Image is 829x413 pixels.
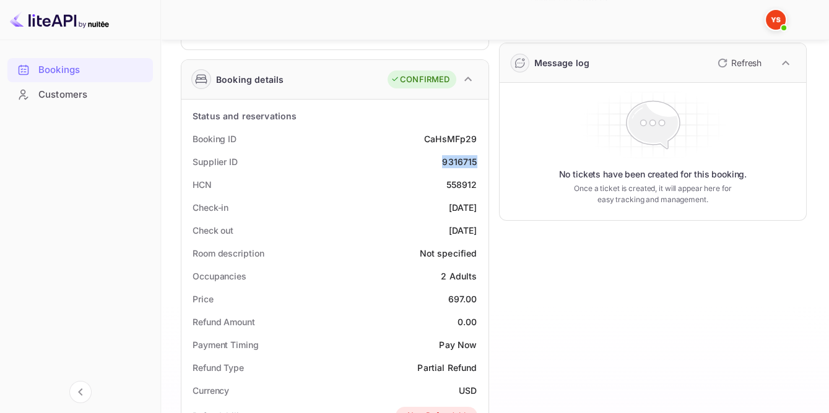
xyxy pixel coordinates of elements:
[7,58,153,82] div: Bookings
[449,201,477,214] div: [DATE]
[7,83,153,106] a: Customers
[441,270,477,283] div: 2 Adults
[534,56,590,69] div: Message log
[459,384,477,397] div: USD
[193,247,264,260] div: Room description
[193,384,229,397] div: Currency
[7,58,153,81] a: Bookings
[69,381,92,403] button: Collapse navigation
[449,224,477,237] div: [DATE]
[193,109,297,122] div: Status and reservations
[193,155,238,168] div: Supplier ID
[193,132,237,145] div: Booking ID
[193,201,228,214] div: Check-in
[424,132,477,145] div: CaHsMFp29
[766,10,786,30] img: Yandex Support
[391,74,449,86] div: CONFIRMED
[458,315,477,328] div: 0.00
[216,73,284,86] div: Booking details
[193,338,259,351] div: Payment Timing
[38,63,147,77] div: Bookings
[446,178,477,191] div: 558912
[193,178,212,191] div: HCN
[417,361,477,374] div: Partial Refund
[193,292,214,305] div: Price
[193,315,255,328] div: Refund Amount
[420,247,477,260] div: Not specified
[439,338,477,351] div: Pay Now
[193,270,246,283] div: Occupancies
[558,168,747,181] p: No tickets have been created for this booking.
[442,155,477,168] div: 9316715
[731,56,762,69] p: Refresh
[193,224,233,237] div: Check out
[7,83,153,107] div: Customers
[38,88,147,102] div: Customers
[571,183,734,205] p: Once a ticket is created, it will appear here for easy tracking and management.
[710,53,766,73] button: Refresh
[10,10,109,30] img: LiteAPI logo
[193,361,244,374] div: Refund Type
[448,292,477,305] div: 697.00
